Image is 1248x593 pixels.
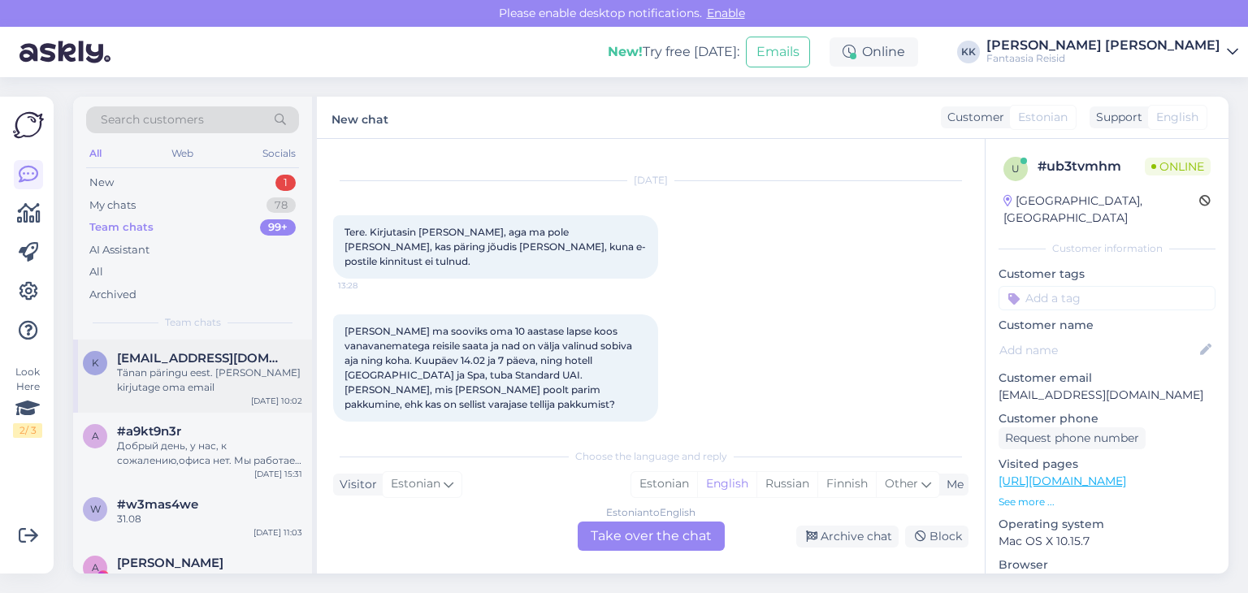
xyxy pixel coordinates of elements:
[13,423,42,438] div: 2 / 3
[92,561,99,574] span: A
[999,495,1215,509] p: See more ...
[117,556,223,570] span: Aivar Vahtra
[578,522,725,551] div: Take over the chat
[13,110,44,141] img: Askly Logo
[344,325,635,410] span: [PERSON_NAME] ma sooviks oma 10 aastase lapse koos vanavanematega reisile saata ja nad on välja v...
[101,111,204,128] span: Search customers
[999,556,1215,574] p: Browser
[999,410,1215,427] p: Customer phone
[999,286,1215,310] input: Add a tag
[391,475,440,493] span: Estonian
[89,175,114,191] div: New
[13,365,42,438] div: Look Here
[957,41,980,63] div: KK
[702,6,750,20] span: Enable
[333,173,968,188] div: [DATE]
[999,370,1215,387] p: Customer email
[986,39,1238,65] a: [PERSON_NAME] [PERSON_NAME]Fantaasia Reisid
[92,357,99,369] span: k
[89,219,154,236] div: Team chats
[89,287,136,303] div: Archived
[999,266,1215,283] p: Customer tags
[253,526,302,539] div: [DATE] 11:03
[817,472,876,496] div: Finnish
[756,472,817,496] div: Russian
[117,570,302,585] div: Saatsin Teile reisipakkumised emailile
[697,472,756,496] div: English
[1145,158,1211,175] span: Online
[941,109,1004,126] div: Customer
[333,449,968,464] div: Choose the language and reply
[1012,162,1020,175] span: u
[275,175,296,191] div: 1
[608,42,739,62] div: Try free [DATE]:
[117,424,181,439] span: #a9kt9n3r
[999,241,1215,256] div: Customer information
[266,197,296,214] div: 78
[165,315,221,330] span: Team chats
[1018,109,1068,126] span: Estonian
[999,456,1215,473] p: Visited pages
[986,39,1220,52] div: [PERSON_NAME] [PERSON_NAME]
[168,143,197,164] div: Web
[1003,193,1199,227] div: [GEOGRAPHIC_DATA], [GEOGRAPHIC_DATA]
[89,264,103,280] div: All
[999,516,1215,533] p: Operating system
[333,476,377,493] div: Visitor
[117,497,198,512] span: #w3mas4we
[117,512,302,526] div: 31.08
[905,526,968,548] div: Block
[999,387,1215,404] p: [EMAIL_ADDRESS][DOMAIN_NAME]
[999,474,1126,488] a: [URL][DOMAIN_NAME]
[999,533,1215,550] p: Mac OS X 10.15.7
[986,52,1220,65] div: Fantaasia Reisid
[331,106,388,128] label: New chat
[251,395,302,407] div: [DATE] 10:02
[940,476,964,493] div: Me
[117,351,286,366] span: kuulpak@hot.ee
[796,526,899,548] div: Archive chat
[254,468,302,480] div: [DATE] 15:31
[117,439,302,468] div: Добрый день, у нас, к сожалению,офиса нет. Мы работаем онлайн,но по-возможности встречаемся с кди...
[1156,109,1198,126] span: English
[631,472,697,496] div: Estonian
[259,143,299,164] div: Socials
[117,366,302,395] div: Tänan päringu eest. [PERSON_NAME] kirjutage oma email
[830,37,918,67] div: Online
[92,430,99,442] span: a
[89,197,136,214] div: My chats
[1090,109,1142,126] div: Support
[338,279,399,292] span: 13:28
[999,317,1215,334] p: Customer name
[999,341,1197,359] input: Add name
[90,503,101,515] span: w
[89,242,149,258] div: AI Assistant
[608,44,643,59] b: New!
[260,219,296,236] div: 99+
[999,427,1146,449] div: Request phone number
[1038,157,1145,176] div: # ub3tvmhm
[885,476,918,491] span: Other
[344,226,646,267] span: Tere. Kirjutasin [PERSON_NAME], aga ma pole [PERSON_NAME], kas päring jõudis [PERSON_NAME], kuna ...
[746,37,810,67] button: Emails
[338,422,399,435] span: 13:28
[606,505,695,520] div: Estonian to English
[86,143,105,164] div: All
